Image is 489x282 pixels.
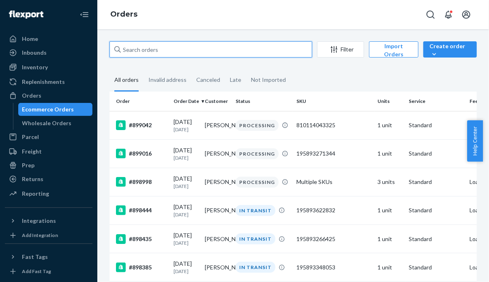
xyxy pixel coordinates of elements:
div: #898444 [116,205,167,215]
div: Inventory [22,63,48,71]
div: IN TRANSIT [236,262,275,273]
div: Late [230,69,241,90]
div: Not Imported [251,69,286,90]
td: 1 unit [374,111,405,139]
a: Ecommerce Orders [18,103,93,116]
div: Create order [429,42,471,58]
td: 3 units [374,168,405,196]
div: Ecommerce Orders [22,105,74,113]
div: [DATE] [174,203,198,218]
div: #899016 [116,149,167,158]
th: Order [109,92,170,111]
div: Invalid address [148,69,187,90]
a: Orders [5,89,92,102]
div: #898998 [116,177,167,187]
td: [PERSON_NAME] [202,253,233,282]
th: Order Date [170,92,202,111]
td: [PERSON_NAME] [202,196,233,224]
th: SKU [293,92,374,111]
div: Fast Tags [22,253,48,261]
div: [DATE] [174,118,198,133]
div: Orders [22,92,41,100]
button: Filter [317,41,364,58]
div: Returns [22,175,43,183]
ol: breadcrumbs [104,3,144,26]
td: Multiple SKUs [293,168,374,196]
button: Help Center [467,120,483,162]
th: Service [405,92,466,111]
div: Freight [22,147,42,156]
div: 810114043325 [296,121,371,129]
div: Integrations [22,217,56,225]
div: 195893348053 [296,263,371,271]
a: Replenishments [5,75,92,88]
p: Standard [409,178,463,186]
td: [PERSON_NAME] [202,139,233,168]
p: [DATE] [174,183,198,190]
div: IN TRANSIT [236,205,275,216]
p: Standard [409,263,463,271]
img: Flexport logo [9,11,43,19]
div: PROCESSING [236,177,279,188]
td: [PERSON_NAME] [202,111,233,139]
div: Replenishments [22,78,65,86]
div: Filter [317,45,364,53]
a: Home [5,32,92,45]
p: [DATE] [174,268,198,275]
p: Standard [409,235,463,243]
p: Standard [409,121,463,129]
div: Inbounds [22,49,47,57]
div: Wholesale Orders [22,119,72,127]
input: Search orders [109,41,312,58]
a: Freight [5,145,92,158]
a: Inbounds [5,46,92,59]
button: Integrations [5,214,92,227]
button: Fast Tags [5,250,92,263]
div: 195893622832 [296,206,371,214]
div: Canceled [196,69,220,90]
div: [DATE] [174,175,198,190]
td: 1 unit [374,196,405,224]
div: [DATE] [174,231,198,246]
div: 195893271344 [296,150,371,158]
p: Standard [409,150,463,158]
div: PROCESSING [236,148,279,159]
div: IN TRANSIT [236,233,275,244]
div: PROCESSING [236,120,279,131]
a: Inventory [5,61,92,74]
td: 1 unit [374,139,405,168]
button: Open Search Box [423,6,439,23]
th: Units [374,92,405,111]
a: Returns [5,173,92,186]
div: #898385 [116,263,167,272]
button: Import Orders [369,41,418,58]
button: Close Navigation [76,6,92,23]
td: [PERSON_NAME] [202,225,233,253]
div: Reporting [22,190,49,198]
td: 1 unit [374,225,405,253]
div: #898435 [116,234,167,244]
div: Home [22,35,38,43]
a: Reporting [5,187,92,200]
div: 195893266425 [296,235,371,243]
th: Status [232,92,293,111]
button: Open notifications [440,6,457,23]
a: Prep [5,159,92,172]
p: [DATE] [174,126,198,133]
div: Add Integration [22,232,58,239]
p: Standard [409,206,463,214]
td: 1 unit [374,253,405,282]
button: Create order [423,41,477,58]
p: [DATE] [174,211,198,218]
div: All orders [114,69,139,92]
div: Add Fast Tag [22,268,51,275]
a: Parcel [5,130,92,143]
div: Prep [22,161,34,169]
a: Add Integration [5,231,92,240]
p: [DATE] [174,154,198,161]
div: Customer [205,98,229,105]
div: [DATE] [174,260,198,275]
div: #899042 [116,120,167,130]
a: Add Fast Tag [5,267,92,276]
